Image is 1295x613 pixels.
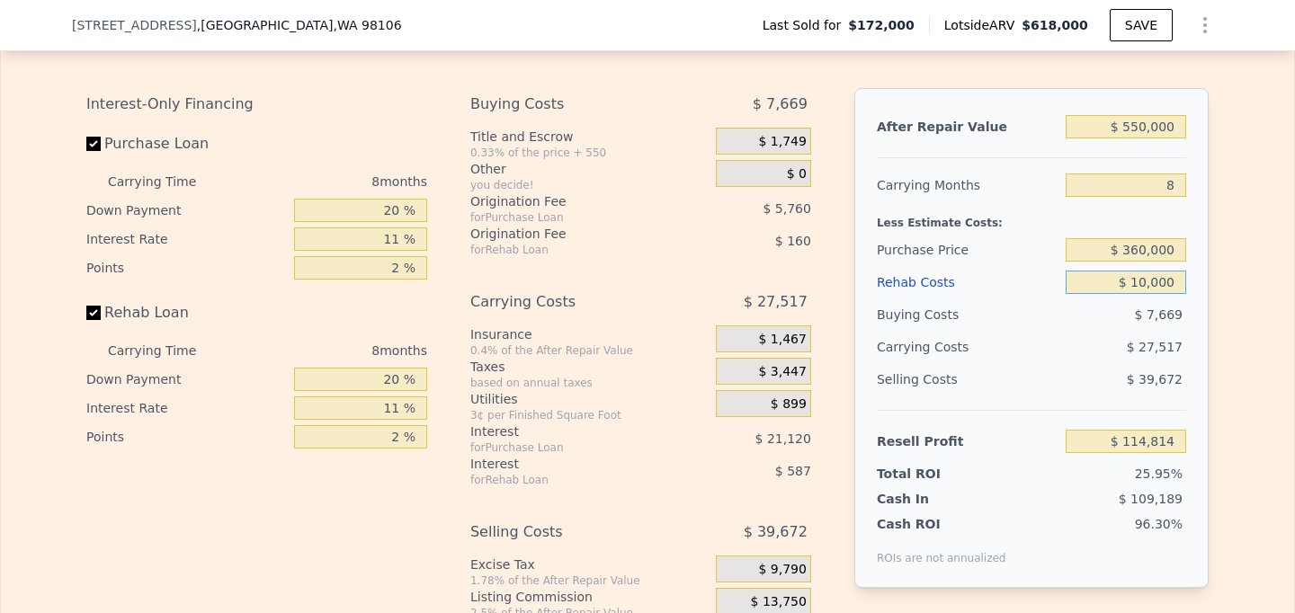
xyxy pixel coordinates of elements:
[86,196,287,225] div: Down Payment
[470,225,671,243] div: Origination Fee
[877,111,1058,143] div: After Repair Value
[333,18,401,32] span: , WA 98106
[877,266,1058,298] div: Rehab Costs
[877,298,1058,331] div: Buying Costs
[787,166,807,182] span: $ 0
[1110,9,1173,41] button: SAVE
[1135,466,1183,481] span: 25.95%
[72,16,197,34] span: [STREET_ADDRESS]
[877,425,1058,458] div: Resell Profit
[86,306,101,320] input: Rehab Loan
[944,16,1022,34] span: Lotside ARV
[758,134,806,150] span: $ 1,749
[877,490,989,508] div: Cash In
[877,515,1006,533] div: Cash ROI
[470,192,671,210] div: Origination Fee
[470,555,709,573] div: Excise Tax
[775,234,811,248] span: $ 160
[470,210,671,225] div: for Purchase Loan
[470,325,709,343] div: Insurance
[232,167,427,196] div: 8 months
[775,464,811,478] span: $ 587
[86,253,287,282] div: Points
[877,363,1058,395] div: Selling Costs
[470,146,709,160] div: 0.33% of the price + 550
[470,588,709,606] div: Listing Commission
[877,201,1186,234] div: Less Estimate Costs:
[470,160,709,178] div: Other
[470,455,671,473] div: Interest
[1135,307,1183,322] span: $ 7,669
[758,562,806,578] span: $ 9,790
[753,88,808,120] span: $ 7,669
[877,169,1058,201] div: Carrying Months
[470,473,671,487] div: for Rehab Loan
[470,178,709,192] div: you decide!
[108,336,225,365] div: Carrying Time
[1187,7,1223,43] button: Show Options
[197,16,402,34] span: , [GEOGRAPHIC_DATA]
[470,128,709,146] div: Title and Escrow
[848,16,915,34] span: $172,000
[763,201,810,216] span: $ 5,760
[86,422,287,451] div: Points
[108,167,225,196] div: Carrying Time
[470,243,671,257] div: for Rehab Loan
[758,332,806,348] span: $ 1,467
[86,394,287,422] div: Interest Rate
[771,396,807,413] span: $ 899
[86,365,287,394] div: Down Payment
[744,286,808,318] span: $ 27,517
[1022,18,1088,32] span: $618,000
[751,594,807,610] span: $ 13,750
[1127,340,1183,354] span: $ 27,517
[86,128,287,160] label: Purchase Loan
[470,88,671,120] div: Buying Costs
[1127,372,1183,386] span: $ 39,672
[470,376,709,390] div: based on annual taxes
[1135,517,1183,531] span: 96.30%
[232,336,427,365] div: 8 months
[470,286,671,318] div: Carrying Costs
[758,364,806,380] span: $ 3,447
[755,431,811,446] span: $ 21,120
[86,137,101,151] input: Purchase Loan
[86,225,287,253] div: Interest Rate
[470,408,709,422] div: 3¢ per Finished Square Foot
[470,422,671,440] div: Interest
[763,16,849,34] span: Last Sold for
[1119,492,1183,506] span: $ 109,189
[470,343,709,358] div: 0.4% of the After Repair Value
[744,516,808,548] span: $ 39,672
[86,88,427,120] div: Interest-Only Financing
[877,331,989,363] div: Carrying Costs
[877,234,1058,266] div: Purchase Price
[470,440,671,455] div: for Purchase Loan
[470,358,709,376] div: Taxes
[470,516,671,548] div: Selling Costs
[877,465,989,483] div: Total ROI
[86,297,287,329] label: Rehab Loan
[877,533,1006,565] div: ROIs are not annualized
[470,390,709,408] div: Utilities
[470,573,709,588] div: 1.78% of the After Repair Value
